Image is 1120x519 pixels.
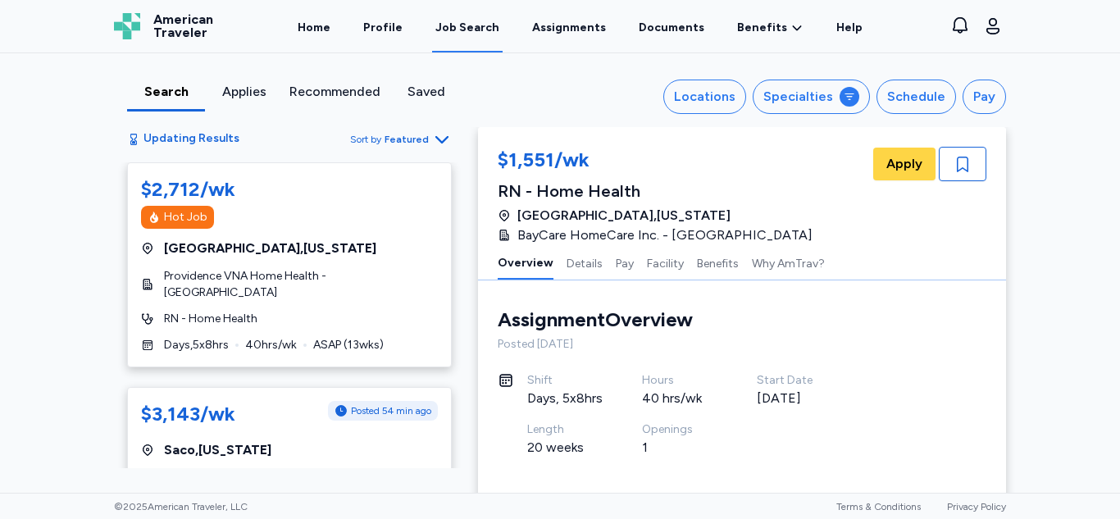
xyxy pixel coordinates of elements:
span: Benefits [737,20,787,36]
button: Overview [498,245,553,280]
span: Featured [385,133,429,146]
button: Pay [616,245,634,280]
button: Facility [647,245,684,280]
div: $2,712/wk [141,176,235,203]
span: 40 hrs/wk [245,337,297,353]
a: Privacy Policy [947,501,1006,512]
div: [DATE] [757,389,832,408]
button: Locations [663,80,746,114]
div: Openings [642,421,717,438]
div: RN - Home Health [498,180,822,203]
span: American Traveler [153,13,213,39]
div: Locations [674,87,735,107]
div: Start Date [757,372,832,389]
button: Sort byFeatured [350,130,452,149]
a: Benefits [737,20,804,36]
button: Pay [963,80,1006,114]
span: Providence VNA Home Health - [GEOGRAPHIC_DATA] [164,268,438,301]
div: Recommended [289,82,380,102]
div: Length [527,421,603,438]
div: Hot Job [164,209,207,225]
div: Posted [DATE] [498,336,986,353]
button: Details [567,245,603,280]
div: Shift [527,372,603,389]
span: Days , 5 x 8 hrs [164,337,229,353]
button: Apply [873,148,936,180]
div: Assignment Overview [498,307,693,333]
div: Saved [394,82,458,102]
div: 40 hrs/wk [642,389,717,408]
span: BayCare HomeCare Inc. - [GEOGRAPHIC_DATA] [517,225,813,245]
span: Updating Results [143,131,239,148]
span: Apply [886,154,922,174]
button: Schedule [876,80,956,114]
button: Specialties [753,80,870,114]
div: Applies [212,82,276,102]
div: $1,551/wk [498,147,822,176]
div: Hours [642,372,717,389]
div: Schedule [887,87,945,107]
div: Job Search [435,20,499,36]
div: 1 [642,438,717,458]
img: Logo [114,13,140,39]
span: [GEOGRAPHIC_DATA] , [US_STATE] [164,239,376,258]
div: 20 weeks [527,438,603,458]
span: RN - Home Health [164,311,257,327]
div: $3,143/wk [141,401,235,427]
span: Saco , [US_STATE] [164,440,271,460]
a: Terms & Conditions [836,501,921,512]
button: Benefits [697,245,739,280]
button: Why AmTrav? [752,245,825,280]
span: Posted 54 min ago [351,404,431,417]
span: © 2025 American Traveler, LLC [114,500,248,513]
span: [GEOGRAPHIC_DATA] , [US_STATE] [517,206,731,225]
div: Search [134,82,198,102]
span: ASAP ( 13 wks) [313,337,384,353]
span: Sort by [350,133,381,146]
div: Days, 5x8hrs [527,389,603,408]
div: Specialties [763,87,833,107]
a: Job Search [432,2,503,52]
div: Pay [973,87,995,107]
